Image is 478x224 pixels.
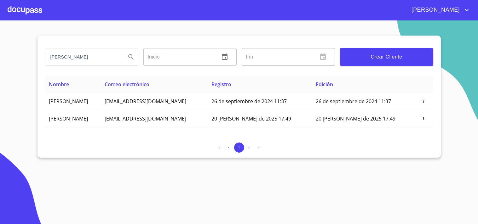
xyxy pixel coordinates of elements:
span: Correo electrónico [105,81,149,88]
span: [PERSON_NAME] [49,115,88,122]
input: search [45,48,121,65]
span: 20 [PERSON_NAME] de 2025 17:49 [316,115,395,122]
span: [PERSON_NAME] [407,5,463,15]
button: account of current user [407,5,470,15]
span: Registro [211,81,231,88]
span: [EMAIL_ADDRESS][DOMAIN_NAME] [105,98,186,105]
button: 1 [234,143,244,153]
span: [EMAIL_ADDRESS][DOMAIN_NAME] [105,115,186,122]
span: 20 [PERSON_NAME] de 2025 17:49 [211,115,291,122]
span: [PERSON_NAME] [49,98,88,105]
span: Nombre [49,81,69,88]
span: Edición [316,81,333,88]
button: Search [124,49,139,64]
button: Crear Cliente [340,48,433,66]
span: 26 de septiembre de 2024 11:37 [316,98,391,105]
span: 1 [238,145,240,150]
span: Crear Cliente [345,53,428,61]
span: 26 de septiembre de 2024 11:37 [211,98,287,105]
